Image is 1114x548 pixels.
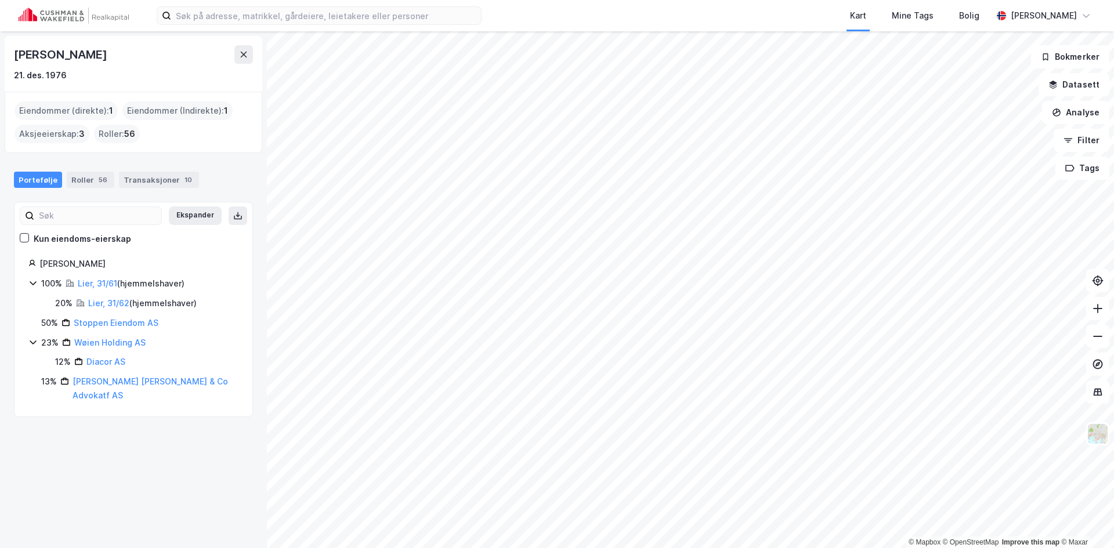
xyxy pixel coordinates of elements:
[122,101,233,120] div: Eiendommer (Indirekte) :
[41,375,57,389] div: 13%
[1002,538,1059,546] a: Improve this map
[850,9,866,23] div: Kart
[1054,129,1109,152] button: Filter
[1056,492,1114,548] div: Kontrollprogram for chat
[14,45,109,64] div: [PERSON_NAME]
[67,172,114,188] div: Roller
[55,355,71,369] div: 12%
[15,125,89,143] div: Aksjeeierskap :
[34,207,161,224] input: Søk
[41,316,58,330] div: 50%
[34,232,131,246] div: Kun eiendoms-eierskap
[119,172,199,188] div: Transaksjoner
[78,278,117,288] a: Lier, 31/61
[74,337,146,347] a: Wøien Holding AS
[1011,9,1077,23] div: [PERSON_NAME]
[1031,45,1109,68] button: Bokmerker
[79,127,85,141] span: 3
[14,172,62,188] div: Portefølje
[1056,492,1114,548] iframe: Chat Widget
[88,296,197,310] div: ( hjemmelshaver )
[1042,101,1109,124] button: Analyse
[1039,73,1109,96] button: Datasett
[86,357,125,366] a: Diacor AS
[109,104,113,118] span: 1
[182,174,194,186] div: 10
[94,125,140,143] div: Roller :
[55,296,73,310] div: 20%
[169,206,222,225] button: Ekspander
[74,318,158,328] a: Stoppen Eiendom AS
[41,336,59,350] div: 23%
[14,68,67,82] div: 21. des. 1976
[96,174,110,186] div: 56
[19,8,129,24] img: cushman-wakefield-realkapital-logo.202ea83816669bd177139c58696a8fa1.svg
[88,298,129,308] a: Lier, 31/62
[892,9,934,23] div: Mine Tags
[224,104,228,118] span: 1
[1087,423,1109,445] img: Z
[943,538,999,546] a: OpenStreetMap
[959,9,979,23] div: Bolig
[78,277,185,291] div: ( hjemmelshaver )
[171,7,481,24] input: Søk på adresse, matrikkel, gårdeiere, leietakere eller personer
[73,376,228,400] a: [PERSON_NAME] [PERSON_NAME] & Co Advokatf AS
[909,538,941,546] a: Mapbox
[41,277,62,291] div: 100%
[124,127,135,141] span: 56
[15,101,118,120] div: Eiendommer (direkte) :
[1055,157,1109,180] button: Tags
[39,257,238,271] div: [PERSON_NAME]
